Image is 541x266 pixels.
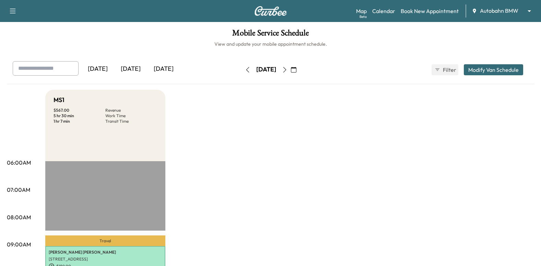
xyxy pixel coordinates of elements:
[7,158,31,167] p: 06:00AM
[7,240,31,248] p: 09:00AM
[105,119,157,124] p: Transit Time
[432,64,458,75] button: Filter
[54,108,105,113] p: $ 567.00
[49,250,162,255] p: [PERSON_NAME] [PERSON_NAME]
[105,108,157,113] p: Revenue
[114,61,147,77] div: [DATE]
[54,119,105,124] p: 1 hr 7 min
[45,235,165,246] p: Travel
[7,213,31,221] p: 08:00AM
[464,64,523,75] button: Modify Van Schedule
[105,113,157,119] p: Work Time
[480,7,518,15] span: Autobahn BMW
[360,14,367,19] div: Beta
[356,7,367,15] a: MapBeta
[401,7,459,15] a: Book New Appointment
[54,95,64,105] h5: MS1
[49,256,162,262] p: [STREET_ADDRESS]
[254,6,287,16] img: Curbee Logo
[443,66,455,74] span: Filter
[81,61,114,77] div: [DATE]
[147,61,180,77] div: [DATE]
[7,29,534,41] h1: Mobile Service Schedule
[372,7,395,15] a: Calendar
[7,186,30,194] p: 07:00AM
[54,113,105,119] p: 5 hr 30 min
[7,41,534,47] h6: View and update your mobile appointment schedule.
[256,65,276,74] div: [DATE]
